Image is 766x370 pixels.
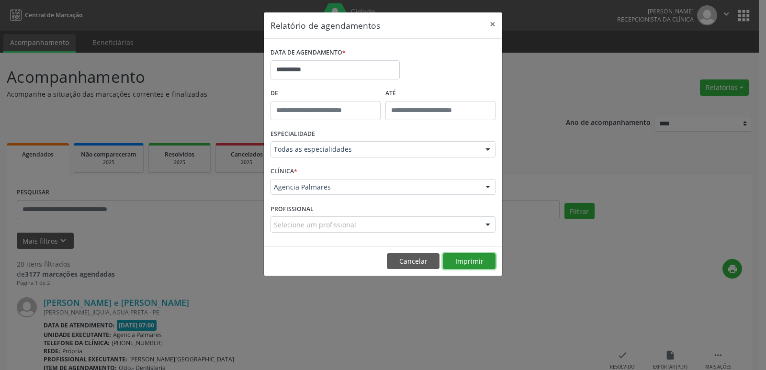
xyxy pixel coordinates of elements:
button: Cancelar [387,253,439,269]
span: Todas as especialidades [274,145,476,154]
label: PROFISSIONAL [270,202,314,216]
button: Imprimir [443,253,496,269]
label: ATÉ [385,86,496,101]
label: De [270,86,381,101]
button: Close [483,12,502,36]
label: CLÍNICA [270,164,297,179]
h5: Relatório de agendamentos [270,19,380,32]
span: Selecione um profissional [274,220,356,230]
label: ESPECIALIDADE [270,127,315,142]
span: Agencia Palmares [274,182,476,192]
label: DATA DE AGENDAMENTO [270,45,346,60]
